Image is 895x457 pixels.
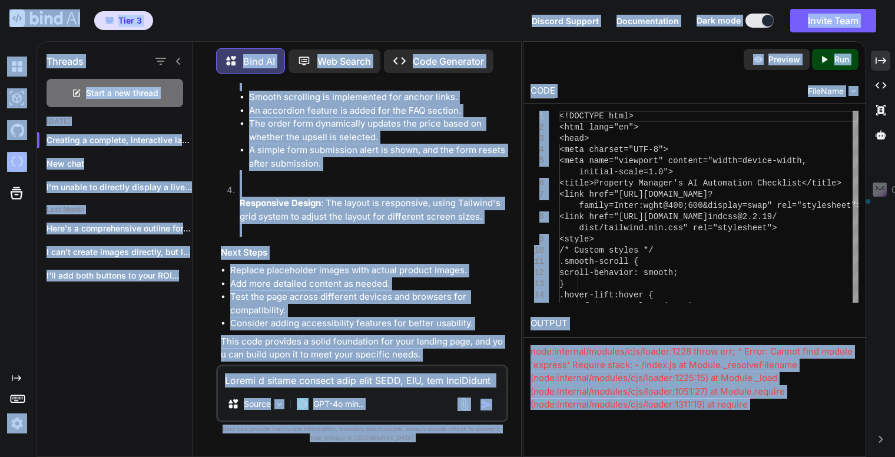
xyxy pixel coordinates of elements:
[531,234,544,245] div: 9
[616,16,679,26] span: Documentation
[531,155,544,167] div: 5
[47,158,193,170] p: New chat
[531,290,544,301] div: 14
[230,277,506,291] li: Add more detailed content as needed.
[47,223,193,234] p: Here's a comprehensive outline for building a...
[579,201,826,210] span: family=Inter:wght@400;600&display=swap" rel="style
[230,290,506,317] li: Test the page across different devices and browsers for compatibility.
[249,117,506,144] li: The order form dynamically updates the price based on whether the upsell is selected.
[7,120,27,140] img: githubDark
[697,15,741,27] span: Dark mode
[37,117,193,126] h2: [DATE]
[616,15,679,27] button: Documentation
[37,205,193,214] h2: Last Month
[47,246,193,258] p: I can't create images directly, but I...
[531,211,544,223] div: 8
[230,317,506,330] li: Consider adding accessibility features for better usability.
[531,301,544,312] div: 15
[7,57,27,77] img: darkChat
[47,54,84,68] h1: Threads
[9,9,80,27] img: Bind AI
[579,223,777,233] span: dist/tailwind.min.css" rel="stylesheet">
[834,54,849,65] p: Run
[531,111,544,122] div: 1
[787,156,807,165] span: dth,
[249,91,506,104] li: Smooth scrolling is implemented for anchor links.
[559,268,678,277] span: scroll-behavior: smooth;
[47,270,193,282] p: I'll add both buttons to your ROI...
[559,190,712,199] span: <link href="[URL][DOMAIN_NAME]?
[249,104,506,118] li: An accordion feature is added for the FAQ section.
[480,399,492,410] img: icon
[240,197,321,208] strong: Responsive Design
[808,85,844,97] span: FileName
[531,256,544,267] div: 11
[118,15,142,27] span: Tier 3
[531,267,544,279] div: 12
[413,54,484,68] p: Code Generator
[559,122,638,132] span: <html lang="en">
[230,264,506,277] li: Replace placeholder images with actual product images.
[559,290,654,300] span: .hover-lift:hover {
[244,398,271,410] p: Source
[768,54,800,65] p: Preview
[531,279,544,290] div: 13
[790,9,876,32] button: Invite Team
[523,310,866,337] h2: OUTPUT
[559,111,634,121] span: <!DOCTYPE html>
[532,16,599,26] span: Discord Support
[532,15,599,27] button: Discord Support
[313,398,363,410] p: GPT-4o min..
[297,398,309,410] img: GPT-4o mini
[105,17,114,24] img: premium
[559,246,654,255] span: /* Custom styles */
[531,144,544,155] div: 4
[559,178,787,188] span: <title>Property Manager's AI Automation Checkl
[559,212,708,221] span: <link href="[URL][DOMAIN_NAME]
[317,54,371,68] p: Web Search
[531,84,555,98] div: CODE
[787,178,841,188] span: ist</title>
[559,302,698,311] span: transform: translateY(-5px);
[708,212,777,221] span: indcss@2.2.19/
[86,87,158,99] span: Start a new thread
[827,201,861,210] span: sheet">
[579,167,673,177] span: initial-scale=1.0">
[559,134,589,143] span: <head>
[7,88,27,108] img: darkAi-studio
[221,246,506,260] h3: Next Steps
[7,413,27,433] img: settings
[47,181,193,193] p: I'm unable to directly display a live...
[249,144,506,170] li: A simple form submission alert is shown, and the form resets after submission.
[559,234,594,244] span: <style>
[216,425,508,442] p: Bind can provide inaccurate information, including about people. Always double-check its answers....
[47,134,193,146] p: Creating a complete, interactive landing...
[531,133,544,144] div: 3
[848,86,858,96] img: chevron down
[531,122,544,133] div: 2
[559,279,564,289] span: }
[274,399,284,409] img: Pick Models
[458,398,471,411] img: attachment
[531,189,544,200] div: 7
[531,178,544,189] div: 6
[559,156,787,165] span: <meta name="viewport" content="width=device-wi
[531,245,544,256] div: 10
[240,197,506,223] p: : The layout is responsive, using Tailwind's grid system to adjust the layout for different scree...
[559,257,638,266] span: .smooth-scroll {
[753,54,764,65] img: preview
[7,152,27,172] img: cloudideIcon
[559,145,668,154] span: <meta charset="UTF-8">
[243,54,275,68] p: Bind AI
[221,335,506,362] p: This code provides a solid foundation for your landing page, and you can build upon it to meet yo...
[94,11,153,30] button: premiumTier 3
